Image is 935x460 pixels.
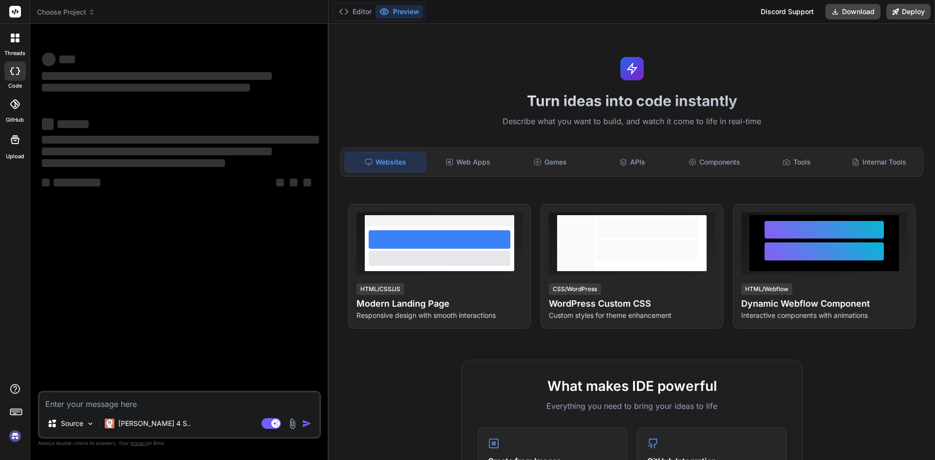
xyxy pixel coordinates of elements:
[42,118,54,130] span: ‌
[757,152,837,172] div: Tools
[42,179,50,186] span: ‌
[105,419,114,428] img: Claude 4 Sonnet
[674,152,755,172] div: Components
[478,400,786,412] p: Everything you need to bring your ideas to life
[478,376,786,396] h2: What makes IDE powerful
[375,5,423,18] button: Preview
[42,136,319,144] span: ‌
[6,152,24,161] label: Upload
[356,297,523,311] h4: Modern Landing Page
[6,116,24,124] label: GitHub
[356,311,523,320] p: Responsive design with smooth interactions
[86,420,94,428] img: Pick Models
[276,179,284,186] span: ‌
[8,82,22,90] label: code
[755,4,820,19] div: Discord Support
[741,311,907,320] p: Interactive components with animations
[510,152,591,172] div: Games
[59,55,75,63] span: ‌
[42,72,272,80] span: ‌
[345,152,426,172] div: Websites
[356,283,404,295] div: HTML/CSS/JS
[42,53,56,66] span: ‌
[335,92,929,110] h1: Turn ideas into code instantly
[549,311,715,320] p: Custom styles for theme enhancement
[131,440,148,446] span: privacy
[335,5,375,18] button: Editor
[741,297,907,311] h4: Dynamic Webflow Component
[42,147,272,155] span: ‌
[287,418,298,429] img: attachment
[7,428,23,444] img: signin
[839,152,919,172] div: Internal Tools
[37,7,95,17] span: Choose Project
[61,419,83,428] p: Source
[886,4,931,19] button: Deploy
[549,283,601,295] div: CSS/WordPress
[42,84,250,92] span: ‌
[825,4,880,19] button: Download
[290,179,298,186] span: ‌
[302,419,312,428] img: icon
[57,120,89,128] span: ‌
[592,152,673,172] div: APIs
[118,419,191,428] p: [PERSON_NAME] 4 S..
[741,283,792,295] div: HTML/Webflow
[38,439,321,448] p: Always double-check its answers. Your in Bind
[303,179,311,186] span: ‌
[4,49,25,57] label: threads
[42,159,225,167] span: ‌
[428,152,508,172] div: Web Apps
[549,297,715,311] h4: WordPress Custom CSS
[335,115,929,128] p: Describe what you want to build, and watch it come to life in real-time
[54,179,100,186] span: ‌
